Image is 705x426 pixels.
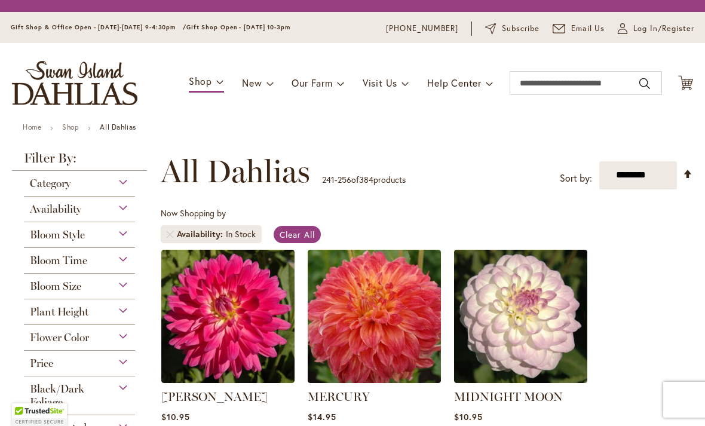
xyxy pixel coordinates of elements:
[454,411,483,422] span: $10.95
[30,203,81,216] span: Availability
[23,122,41,131] a: Home
[322,170,406,189] p: - of products
[560,167,592,189] label: Sort by:
[12,61,137,105] a: store logo
[618,23,694,35] a: Log In/Register
[30,382,84,409] span: Black/Dark Foliage
[161,411,190,422] span: $10.95
[177,228,226,240] span: Availability
[338,174,351,185] span: 256
[226,228,256,240] div: In Stock
[308,411,336,422] span: $14.95
[30,357,53,370] span: Price
[322,174,335,185] span: 241
[62,122,79,131] a: Shop
[308,390,370,404] a: MERCURY
[189,75,212,87] span: Shop
[161,154,310,189] span: All Dahlias
[11,23,186,31] span: Gift Shop & Office Open - [DATE]-[DATE] 9-4:30pm /
[30,280,81,293] span: Bloom Size
[386,23,458,35] a: [PHONE_NUMBER]
[427,76,482,89] span: Help Center
[308,374,441,385] a: Mercury
[161,207,226,219] span: Now Shopping by
[161,250,295,383] img: MELISSA M
[571,23,605,35] span: Email Us
[100,122,136,131] strong: All Dahlias
[639,74,650,93] button: Search
[454,250,587,383] img: MIDNIGHT MOON
[186,23,290,31] span: Gift Shop Open - [DATE] 10-3pm
[9,384,42,417] iframe: Launch Accessibility Center
[167,231,174,238] a: Remove Availability In Stock
[454,390,563,404] a: MIDNIGHT MOON
[308,250,441,383] img: Mercury
[242,76,262,89] span: New
[30,331,89,344] span: Flower Color
[30,305,88,318] span: Plant Height
[633,23,694,35] span: Log In/Register
[12,152,147,171] strong: Filter By:
[359,174,373,185] span: 384
[363,76,397,89] span: Visit Us
[30,228,85,241] span: Bloom Style
[280,229,315,240] span: Clear All
[454,374,587,385] a: MIDNIGHT MOON
[553,23,605,35] a: Email Us
[502,23,540,35] span: Subscribe
[292,76,332,89] span: Our Farm
[485,23,540,35] a: Subscribe
[161,390,268,404] a: [PERSON_NAME]
[30,177,70,190] span: Category
[161,374,295,385] a: MELISSA M
[30,254,87,267] span: Bloom Time
[274,226,321,243] a: Clear All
